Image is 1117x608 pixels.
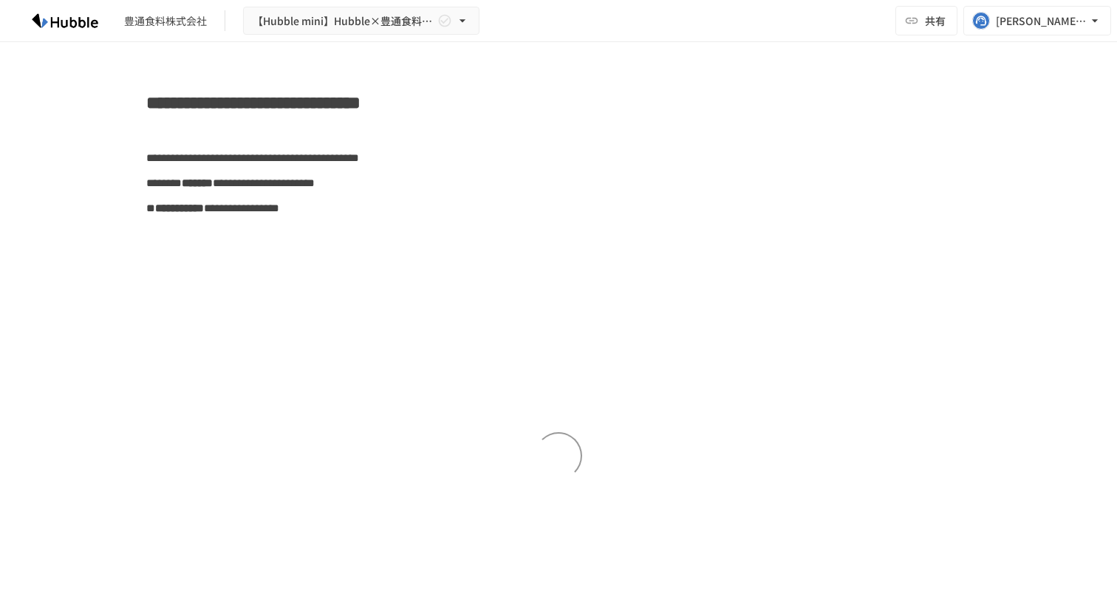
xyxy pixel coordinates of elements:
[18,9,112,33] img: HzDRNkGCf7KYO4GfwKnzITak6oVsp5RHeZBEM1dQFiQ
[925,13,946,29] span: 共有
[895,6,957,35] button: 共有
[963,6,1111,35] button: [PERSON_NAME][EMAIL_ADDRESS][PERSON_NAME][DOMAIN_NAME]
[996,12,1087,30] div: [PERSON_NAME][EMAIL_ADDRESS][PERSON_NAME][DOMAIN_NAME]
[124,13,207,29] div: 豊通食料株式会社
[253,12,434,30] span: 【Hubble mini】Hubble×豊通食料株式会社 オンボーディングプロジェクト
[243,7,479,35] button: 【Hubble mini】Hubble×豊通食料株式会社 オンボーディングプロジェクト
